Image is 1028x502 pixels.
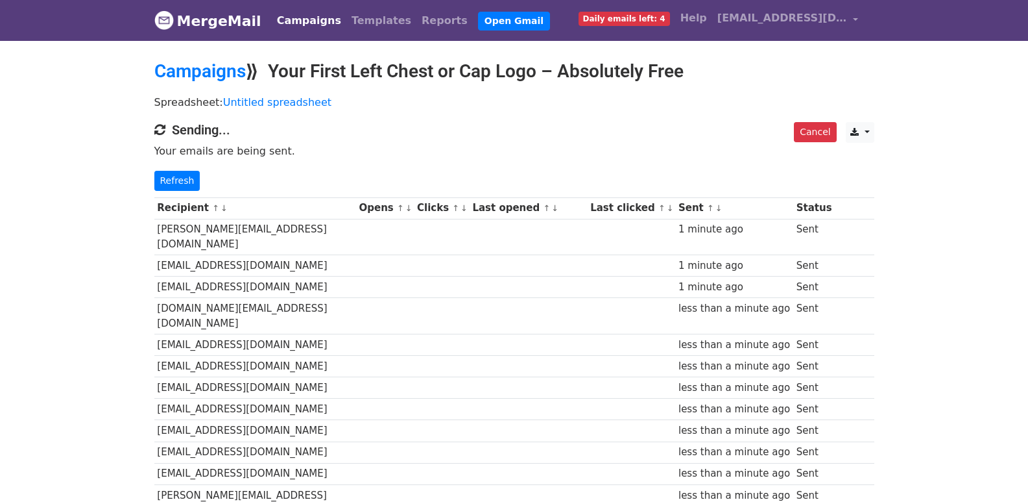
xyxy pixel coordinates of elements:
[154,95,874,109] p: Spreadsheet:
[356,197,414,219] th: Opens
[587,197,675,219] th: Last clicked
[154,277,356,298] td: [EMAIL_ADDRESS][DOMAIN_NAME]
[154,255,356,277] td: [EMAIL_ADDRESS][DOMAIN_NAME]
[154,219,356,255] td: [PERSON_NAME][EMAIL_ADDRESS][DOMAIN_NAME]
[793,255,835,277] td: Sent
[416,8,473,34] a: Reports
[717,10,847,26] span: [EMAIL_ADDRESS][DOMAIN_NAME]
[154,442,356,463] td: [EMAIL_ADDRESS][DOMAIN_NAME]
[154,399,356,420] td: [EMAIL_ADDRESS][DOMAIN_NAME]
[478,12,550,31] a: Open Gmail
[678,381,790,395] div: less than a minute ago
[154,171,200,191] a: Refresh
[154,60,874,82] h2: ⟫ Your First Left Chest or Cap Logo – Absolutely Free
[793,463,835,484] td: Sent
[793,334,835,356] td: Sent
[551,203,558,213] a: ↓
[678,222,790,237] div: 1 minute ago
[543,203,550,213] a: ↑
[579,12,670,26] span: Daily emails left: 4
[460,203,468,213] a: ↓
[667,203,674,213] a: ↓
[154,10,174,30] img: MergeMail logo
[793,356,835,377] td: Sent
[678,301,790,316] div: less than a minute ago
[346,8,416,34] a: Templates
[678,280,790,295] div: 1 minute ago
[793,399,835,420] td: Sent
[154,377,356,399] td: [EMAIL_ADDRESS][DOMAIN_NAME]
[715,203,723,213] a: ↓
[154,463,356,484] td: [EMAIL_ADDRESS][DOMAIN_NAME]
[154,356,356,377] td: [EMAIL_ADDRESS][DOMAIN_NAME]
[712,5,864,36] a: [EMAIL_ADDRESS][DOMAIN_NAME]
[707,203,714,213] a: ↑
[573,5,675,31] a: Daily emails left: 4
[154,60,246,82] a: Campaigns
[658,203,665,213] a: ↑
[154,7,261,34] a: MergeMail
[793,197,835,219] th: Status
[678,466,790,481] div: less than a minute ago
[212,203,219,213] a: ↑
[272,8,346,34] a: Campaigns
[793,420,835,442] td: Sent
[154,122,874,138] h4: Sending...
[154,420,356,442] td: [EMAIL_ADDRESS][DOMAIN_NAME]
[154,334,356,356] td: [EMAIL_ADDRESS][DOMAIN_NAME]
[678,338,790,353] div: less than a minute ago
[793,277,835,298] td: Sent
[678,445,790,460] div: less than a minute ago
[793,442,835,463] td: Sent
[414,197,469,219] th: Clicks
[154,144,874,158] p: Your emails are being sent.
[678,258,790,273] div: 1 minute ago
[452,203,459,213] a: ↑
[793,298,835,334] td: Sent
[793,377,835,399] td: Sent
[794,122,836,142] a: Cancel
[793,219,835,255] td: Sent
[397,203,404,213] a: ↑
[678,402,790,417] div: less than a minute ago
[675,197,793,219] th: Sent
[154,197,356,219] th: Recipient
[678,359,790,374] div: less than a minute ago
[678,423,790,438] div: less than a minute ago
[221,203,228,213] a: ↓
[223,96,331,108] a: Untitled spreadsheet
[405,203,412,213] a: ↓
[675,5,712,31] a: Help
[154,298,356,334] td: [DOMAIN_NAME][EMAIL_ADDRESS][DOMAIN_NAME]
[470,197,588,219] th: Last opened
